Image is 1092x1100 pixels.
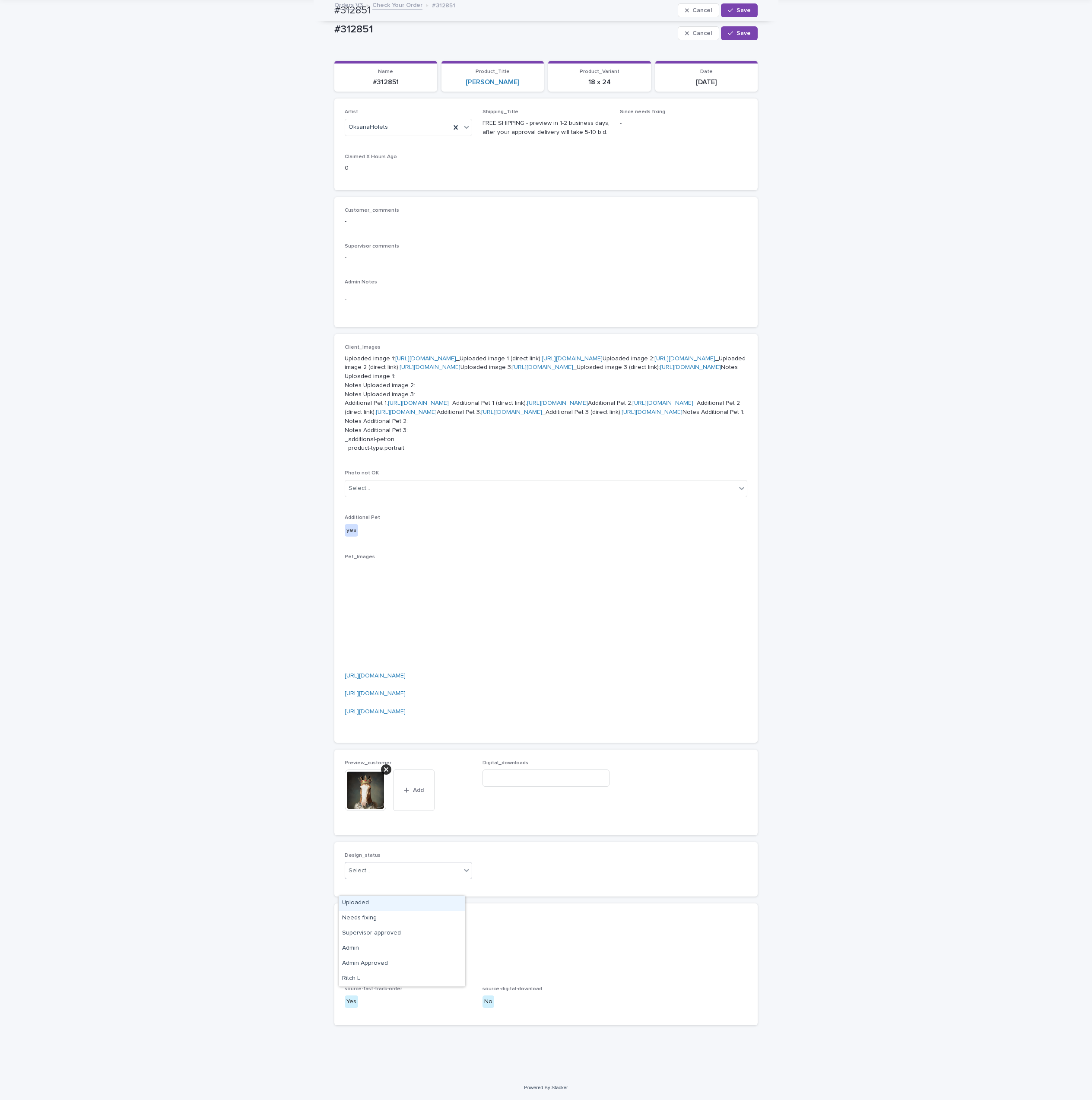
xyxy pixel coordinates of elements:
[345,295,747,304] p: -
[542,356,603,362] a: [URL][DOMAIN_NAME]
[527,400,588,406] a: [URL][DOMAIN_NAME]
[345,760,391,766] span: Preview_customer
[345,217,747,226] p: -
[345,515,380,520] span: Additional Pet
[345,253,747,262] p: -
[660,364,721,370] a: [URL][DOMAIN_NAME]
[483,760,528,766] span: Digital_downloads
[632,400,693,406] a: [URL][DOMAIN_NAME]
[678,26,719,40] button: Cancel
[692,30,712,36] span: Cancel
[345,208,399,213] span: Customer_comments
[620,109,665,114] span: Since needs fixing
[345,154,397,159] span: Claimed X Hours Ago
[345,709,406,715] a: [URL][DOMAIN_NAME]
[339,956,465,971] div: Admin Approved
[483,995,494,1008] div: No
[395,356,456,362] a: [URL][DOMAIN_NAME]
[345,280,377,285] span: Admin Notes
[345,995,358,1008] div: Yes
[466,78,519,86] a: [PERSON_NAME]
[349,123,388,132] span: OksanaHolets
[345,924,747,933] p: -
[721,26,758,40] button: Save
[345,244,399,249] span: Supervisor comments
[524,1085,568,1090] a: Powered By Stacker
[376,409,437,415] a: [URL][DOMAIN_NAME]
[349,866,370,875] div: Select...
[345,524,358,537] div: yes
[553,78,646,86] p: 18 x 24
[334,23,674,36] p: #312851
[483,119,610,137] p: FREE SHIPPING - preview in 1-2 business days, after your approval delivery will take 5-10 b.d.
[345,345,381,350] span: Client_Images
[345,853,381,858] span: Design_status
[339,941,465,956] div: Admin
[512,364,573,370] a: [URL][DOMAIN_NAME]
[345,690,406,696] a: [URL][DOMAIN_NAME]
[700,69,713,74] span: Date
[339,911,465,926] div: Needs fixing
[622,409,682,415] a: [URL][DOMAIN_NAME]
[345,164,472,173] p: 0
[660,78,753,86] p: [DATE]
[340,78,432,86] p: #312851
[476,69,510,74] span: Product_Title
[345,986,402,992] span: source-fast-track-order
[481,409,542,415] a: [URL][DOMAIN_NAME]
[400,364,460,370] a: [URL][DOMAIN_NAME]
[345,109,358,114] span: Artist
[413,787,424,793] span: Add
[378,69,393,74] span: Name
[483,986,542,992] span: source-digital-download
[388,400,449,406] a: [URL][DOMAIN_NAME]
[345,471,379,476] span: Photo not OK
[349,484,370,493] div: Select...
[345,354,747,453] p: Uploaded image 1: _Uploaded image 1 (direct link): Uploaded image 2: _Uploaded image 2 (direct li...
[345,673,406,679] a: [URL][DOMAIN_NAME]
[339,926,465,941] div: Supervisor approved
[339,971,465,986] div: Ritch L
[339,896,465,911] div: Uploaded
[393,769,435,811] button: Add
[345,554,375,560] span: Pet_Images
[620,119,747,128] p: -
[345,960,747,969] p: -
[483,109,518,114] span: Shipping_Title
[654,356,715,362] a: [URL][DOMAIN_NAME]
[580,69,619,74] span: Product_Variant
[736,30,751,36] span: Save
